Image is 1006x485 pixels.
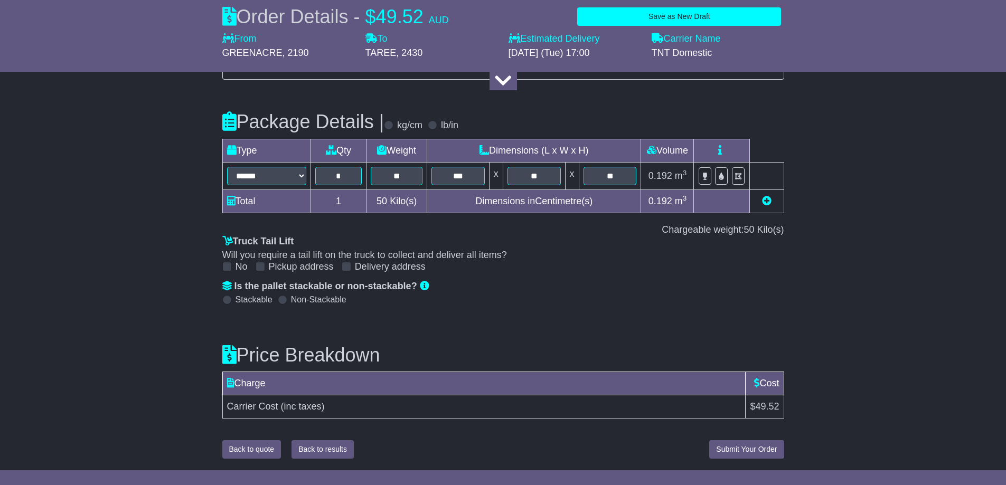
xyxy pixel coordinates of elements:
[675,170,687,181] span: m
[746,372,784,395] td: Cost
[652,47,784,59] div: TNT Domestic
[291,294,346,305] label: Non-Stackable
[222,372,746,395] td: Charge
[222,189,311,213] td: Total
[222,139,311,162] td: Type
[577,7,781,26] button: Save as New Draft
[222,111,384,132] h3: Package Details |
[750,401,779,412] span: $49.52
[365,33,388,45] label: To
[683,194,687,202] sup: 3
[762,196,772,206] a: Add new item
[509,47,641,59] div: [DATE] (Tue) 17:00
[427,189,641,213] td: Dimensions in Centimetre(s)
[652,33,721,45] label: Carrier Name
[441,120,458,131] label: lb/in
[648,170,672,181] span: 0.192
[396,47,422,58] span: , 2430
[683,169,687,177] sup: 3
[641,139,694,162] td: Volume
[222,47,283,58] span: GREENACRE
[565,162,579,189] td: x
[365,6,376,27] span: $
[365,47,397,58] span: TAREE
[376,6,424,27] span: 49.52
[397,120,422,131] label: kg/cm
[648,196,672,206] span: 0.192
[234,281,417,291] span: Is the pallet stackable or non-stackable?
[377,196,387,206] span: 50
[709,440,784,459] button: Submit Your Order
[222,33,257,45] label: From
[366,139,427,162] td: Weight
[744,224,754,235] span: 50
[355,261,426,273] label: Delivery address
[222,224,784,236] div: Chargeable weight: Kilo(s)
[236,261,248,273] label: No
[311,189,366,213] td: 1
[222,236,294,248] label: Truck Tail Lift
[281,401,325,412] span: (inc taxes)
[222,250,784,261] div: Will you require a tail lift on the truck to collect and deliver all items?
[509,33,641,45] label: Estimated Delivery
[427,139,641,162] td: Dimensions (L x W x H)
[311,139,366,162] td: Qty
[227,401,278,412] span: Carrier Cost
[366,189,427,213] td: Kilo(s)
[222,440,281,459] button: Back to quote
[222,345,784,366] h3: Price Breakdown
[292,440,354,459] button: Back to results
[429,15,449,25] span: AUD
[269,261,334,273] label: Pickup address
[716,445,777,453] span: Submit Your Order
[222,5,449,28] div: Order Details -
[236,294,272,305] label: Stackable
[283,47,309,58] span: , 2190
[675,196,687,206] span: m
[489,162,503,189] td: x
